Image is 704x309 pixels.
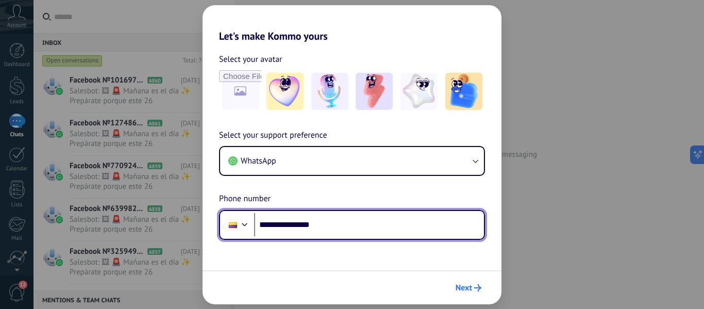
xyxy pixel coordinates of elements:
img: -2.jpeg [311,73,348,110]
img: -3.jpeg [356,73,393,110]
span: Next [456,284,472,291]
h2: Let's make Kommo yours [203,5,501,42]
div: Colombia: + 57 [223,214,243,236]
span: WhatsApp [241,156,276,166]
span: Select your avatar [219,53,282,66]
img: -1.jpeg [266,73,304,110]
img: -4.jpeg [400,73,438,110]
span: Phone number [219,192,271,206]
button: WhatsApp [220,147,484,175]
button: Next [451,279,486,297]
img: -5.jpeg [445,73,482,110]
span: Select your support preference [219,129,327,142]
